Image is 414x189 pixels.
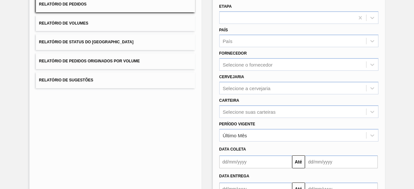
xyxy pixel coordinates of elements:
[39,2,87,6] span: Relatório de Pedidos
[219,122,255,126] label: Período Vigente
[305,155,378,168] input: dd/mm/yyyy
[39,59,140,63] span: Relatório de Pedidos Originados por Volume
[223,85,271,91] div: Selecione a cervejaria
[219,98,239,103] label: Carteira
[219,174,249,178] span: Data entrega
[39,78,93,82] span: Relatório de Sugestões
[292,155,305,168] button: Até
[223,132,247,138] div: Último Mês
[39,40,134,44] span: Relatório de Status do [GEOGRAPHIC_DATA]
[219,28,228,32] label: País
[223,109,276,114] div: Selecione suas carteiras
[219,51,247,56] label: Fornecedor
[36,72,195,88] button: Relatório de Sugestões
[39,21,88,26] span: Relatório de Volumes
[223,62,273,68] div: Selecione o fornecedor
[36,34,195,50] button: Relatório de Status do [GEOGRAPHIC_DATA]
[219,75,244,79] label: Cervejaria
[36,16,195,31] button: Relatório de Volumes
[219,155,292,168] input: dd/mm/yyyy
[219,4,232,9] label: Etapa
[219,147,246,152] span: Data coleta
[223,38,233,44] div: País
[36,53,195,69] button: Relatório de Pedidos Originados por Volume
